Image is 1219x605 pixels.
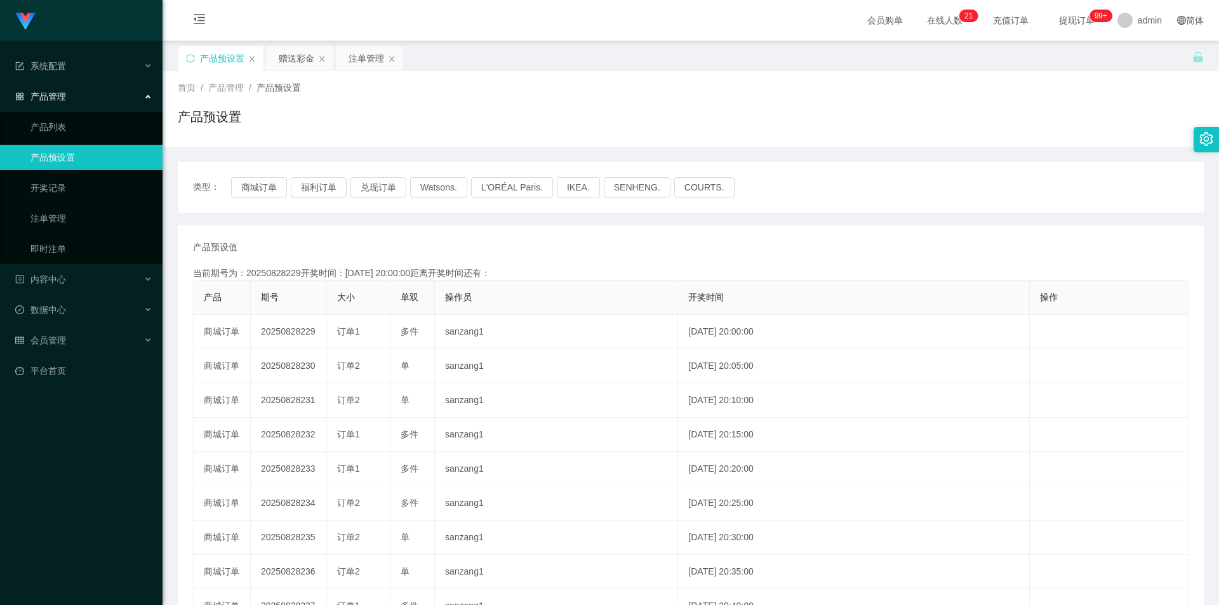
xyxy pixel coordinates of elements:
[678,383,1030,418] td: [DATE] 20:10:00
[186,54,195,63] i: 图标: sync
[30,175,152,201] a: 开奖记录
[15,91,66,102] span: 产品管理
[688,292,724,302] span: 开奖时间
[194,418,251,452] td: 商城订单
[337,326,360,336] span: 订单1
[678,486,1030,521] td: [DATE] 20:25:00
[194,486,251,521] td: 商城订单
[471,177,553,197] button: L'ORÉAL Paris.
[401,429,418,439] span: 多件
[193,177,231,197] span: 类型：
[193,241,237,254] span: 产品预设值
[30,114,152,140] a: 产品列表
[337,532,360,542] span: 订单2
[557,177,600,197] button: IKEA.
[969,10,973,22] p: 1
[178,1,221,41] i: 图标: menu-fold
[194,315,251,349] td: 商城订单
[337,566,360,576] span: 订单2
[15,305,66,315] span: 数据中心
[248,55,256,63] i: 图标: close
[178,107,241,126] h1: 产品预设置
[337,498,360,508] span: 订单2
[388,55,396,63] i: 图标: close
[15,62,24,70] i: 图标: form
[15,61,66,71] span: 系统配置
[401,326,418,336] span: 多件
[251,452,327,486] td: 20250828233
[987,16,1035,25] span: 充值订单
[337,292,355,302] span: 大小
[678,349,1030,383] td: [DATE] 20:05:00
[15,275,24,284] i: 图标: profile
[251,349,327,383] td: 20250828230
[435,383,678,418] td: sanzang1
[30,206,152,231] a: 注单管理
[251,315,327,349] td: 20250828229
[15,274,66,284] span: 内容中心
[1177,16,1186,25] i: 图标: global
[251,383,327,418] td: 20250828231
[401,361,410,371] span: 单
[15,92,24,101] i: 图标: appstore-o
[194,521,251,555] td: 商城订单
[435,315,678,349] td: sanzang1
[15,13,36,30] img: logo.9652507e.png
[337,395,360,405] span: 订单2
[194,383,251,418] td: 商城订单
[291,177,347,197] button: 福利订单
[964,10,969,22] p: 2
[401,532,410,542] span: 单
[256,83,301,93] span: 产品预设置
[251,486,327,521] td: 20250828234
[318,55,326,63] i: 图标: close
[435,452,678,486] td: sanzang1
[401,463,418,474] span: 多件
[208,83,244,93] span: 产品管理
[201,83,203,93] span: /
[251,555,327,589] td: 20250828236
[1040,292,1058,302] span: 操作
[15,305,24,314] i: 图标: check-circle-o
[251,418,327,452] td: 20250828232
[279,46,314,70] div: 赠送彩金
[678,452,1030,486] td: [DATE] 20:20:00
[435,418,678,452] td: sanzang1
[401,498,418,508] span: 多件
[1199,132,1213,146] i: 图标: setting
[194,452,251,486] td: 商城订单
[249,83,251,93] span: /
[604,177,670,197] button: SENHENG.
[15,358,152,383] a: 图标: dashboard平台首页
[350,177,406,197] button: 兑现订单
[251,521,327,555] td: 20250828235
[401,566,410,576] span: 单
[678,555,1030,589] td: [DATE] 20:35:00
[337,361,360,371] span: 订单2
[401,395,410,405] span: 单
[401,292,418,302] span: 单双
[349,46,384,70] div: 注单管理
[1053,16,1101,25] span: 提现订单
[674,177,735,197] button: COURTS.
[1192,51,1204,63] i: 图标: unlock
[959,10,978,22] sup: 21
[231,177,287,197] button: 商城订单
[445,292,472,302] span: 操作员
[193,267,1189,280] div: 当前期号为：20250828229开奖时间：[DATE] 20:00:00距离开奖时间还有：
[678,315,1030,349] td: [DATE] 20:00:00
[178,83,196,93] span: 首页
[194,349,251,383] td: 商城订单
[678,521,1030,555] td: [DATE] 20:30:00
[15,335,66,345] span: 会员管理
[337,429,360,439] span: 订单1
[921,16,969,25] span: 在线人数
[435,349,678,383] td: sanzang1
[194,555,251,589] td: 商城订单
[337,463,360,474] span: 订单1
[15,336,24,345] i: 图标: table
[261,292,279,302] span: 期号
[678,418,1030,452] td: [DATE] 20:15:00
[30,145,152,170] a: 产品预设置
[200,46,244,70] div: 产品预设置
